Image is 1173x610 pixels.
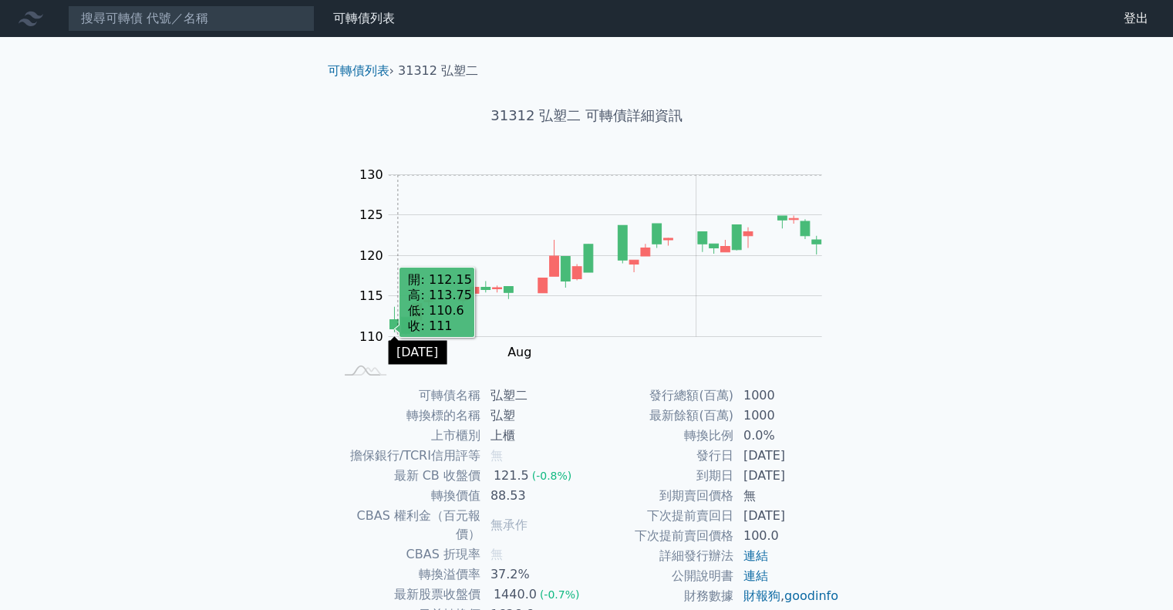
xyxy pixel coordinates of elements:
[587,506,734,526] td: 下次提前賣回日
[334,466,481,486] td: 最新 CB 收盤價
[481,426,587,446] td: 上櫃
[359,329,383,344] tspan: 110
[334,565,481,585] td: 轉換溢價率
[734,526,840,546] td: 100.0
[315,105,858,126] h1: 31312 弘塑二 可轉債詳細資訊
[734,486,840,506] td: 無
[334,544,481,565] td: CBAS 折現率
[334,506,481,544] td: CBAS 權利金（百元報價）
[587,466,734,486] td: 到期日
[398,62,478,80] li: 31312 弘塑二
[587,426,734,446] td: 轉換比例
[734,426,840,446] td: 0.0%
[743,588,780,603] a: 財報狗
[359,288,383,303] tspan: 115
[333,11,395,25] a: 可轉債列表
[743,568,768,583] a: 連結
[68,5,315,32] input: 搜尋可轉債 代號／名稱
[334,426,481,446] td: 上市櫃別
[334,386,481,406] td: 可轉債名稱
[587,526,734,546] td: 下次提前賣回價格
[734,586,840,606] td: ,
[481,386,587,406] td: 弘塑二
[587,386,734,406] td: 發行總額(百萬)
[490,467,532,485] div: 121.5
[334,406,481,426] td: 轉換標的名稱
[328,63,389,78] a: 可轉債列表
[334,486,481,506] td: 轉換價值
[734,506,840,526] td: [DATE]
[1111,6,1161,31] a: 登出
[1096,536,1173,610] iframe: Chat Widget
[481,486,587,506] td: 88.53
[334,585,481,605] td: 最新股票收盤價
[507,345,531,359] tspan: Aug
[359,167,383,182] tspan: 130
[587,566,734,586] td: 公開說明書
[490,585,540,604] div: 1440.0
[490,448,503,463] span: 無
[540,588,580,601] span: (-0.7%)
[734,466,840,486] td: [DATE]
[490,517,528,532] span: 無承作
[743,548,768,563] a: 連結
[359,207,383,222] tspan: 125
[334,446,481,466] td: 擔保銀行/TCRI信用評等
[532,470,572,482] span: (-0.8%)
[481,406,587,426] td: 弘塑
[587,406,734,426] td: 最新餘額(百萬)
[734,386,840,406] td: 1000
[490,547,503,561] span: 無
[351,167,844,359] g: Chart
[587,546,734,566] td: 詳細發行辦法
[328,62,394,80] li: ›
[1096,536,1173,610] div: 聊天小工具
[481,565,587,585] td: 37.2%
[734,446,840,466] td: [DATE]
[784,588,838,603] a: goodinfo
[587,586,734,606] td: 財務數據
[359,248,383,263] tspan: 120
[734,406,840,426] td: 1000
[587,446,734,466] td: 發行日
[587,486,734,506] td: 到期賣回價格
